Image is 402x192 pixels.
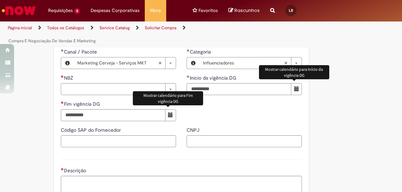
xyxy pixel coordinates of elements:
span: Despesas Corporativas [91,7,140,14]
a: Solicitar Compra [145,25,176,31]
button: Mostrar calendário para Fim vigência DG [165,109,176,121]
span: Influenciadores [203,57,284,69]
a: Service Catalog [99,25,130,31]
span: Necessários - Categoria [190,49,212,55]
input: CNPJ [187,135,302,147]
abbr: Limpar campo Categoria [280,57,291,69]
span: Fim vigência DG [64,101,101,107]
span: 8 [74,8,80,14]
a: Compra E Negociação De Vendas E Marketing [8,38,96,44]
div: Mostrar calendário para Início da vigência DG [259,65,329,79]
a: Página inicial [8,25,32,31]
span: NBZ [64,75,74,81]
img: ServiceNow [1,4,37,18]
a: Todos os Catálogos [47,25,84,31]
span: Código SAP do Fornecedor [61,127,122,133]
span: CNPJ [187,127,201,133]
span: Requisições [48,7,73,14]
a: No momento, sua lista de rascunhos tem 0 Itens [228,7,260,14]
span: Obrigatório Preenchido [61,49,64,52]
span: Obrigatório Preenchido [187,49,190,52]
abbr: Limpar campo Canal / Pacote [155,57,165,69]
span: Início da vigência DG [190,75,238,81]
a: Marketing Cerveja - Serviços MKTLimpar campo Canal / Pacote [74,57,176,69]
button: Canal / Pacote, Visualizar este registro Marketing Cerveja - Serviços MKT [61,57,74,69]
span: Necessários [61,168,64,171]
input: Início da vigência DG 01 September 2025 Monday [187,83,291,95]
button: O seletor de data foi fechado. 01 September 2025 Monday foi selecionado. Mostrar calendário para ... [291,83,302,95]
a: InfluenciadoresLimpar campo Categoria [200,57,301,69]
input: Código SAP do Fornecedor [61,135,176,147]
span: Necessários [61,75,64,78]
span: Obrigatório Preenchido [187,75,190,78]
span: Rascunhos [234,7,260,14]
button: Categoria, Visualizar este registro Influenciadores [187,57,200,69]
a: Limpar campo NBZ [61,83,176,95]
span: Necessários - Canal / Pacote [64,49,98,55]
div: Mostrar calendário para Fim vigência DG [133,91,203,105]
span: Necessários [61,101,64,104]
span: Marketing Cerveja - Serviços MKT [77,57,158,69]
span: LB [289,8,293,13]
span: Favoritos [199,7,218,14]
span: More [150,7,161,14]
input: Fim vigência DG [61,109,166,121]
ul: Trilhas de página [5,21,229,48]
span: Descrição [64,167,87,174]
